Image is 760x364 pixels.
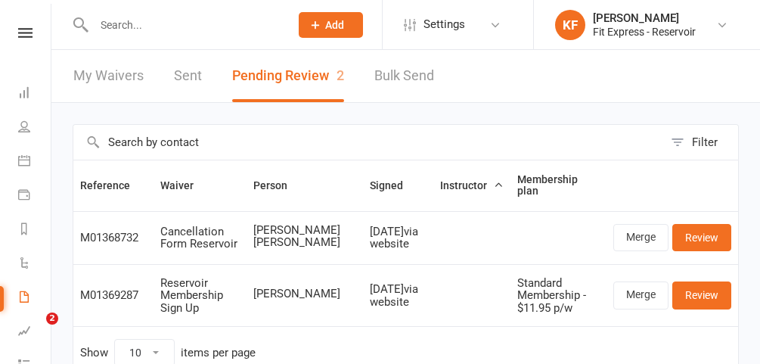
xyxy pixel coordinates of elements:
[18,77,52,111] a: Dashboard
[423,8,465,42] span: Settings
[440,179,504,191] span: Instructor
[73,50,144,102] a: My Waivers
[253,224,356,249] span: [PERSON_NAME] [PERSON_NAME]
[232,50,344,102] button: Pending Review2
[593,25,696,39] div: Fit Express - Reservoir
[593,11,696,25] div: [PERSON_NAME]
[160,176,210,194] button: Waiver
[80,232,147,244] div: M01368732
[181,347,256,359] div: items per page
[160,179,210,191] span: Waiver
[80,289,147,302] div: M01369287
[672,224,731,251] a: Review
[80,176,147,194] button: Reference
[18,111,52,145] a: People
[160,277,240,315] div: Reservoir Membership Sign Up
[440,176,504,194] button: Instructor
[555,10,585,40] div: KF
[299,12,363,38] button: Add
[370,179,420,191] span: Signed
[73,125,663,160] input: Search by contact
[89,14,279,36] input: Search...
[174,50,202,102] a: Sent
[46,313,58,325] span: 2
[337,67,344,83] span: 2
[160,226,240,250] div: Cancellation Form Reservoir
[253,176,304,194] button: Person
[510,160,606,211] th: Membership plan
[15,313,51,349] iframe: Intercom live chat
[663,125,738,160] button: Filter
[374,50,434,102] a: Bulk Send
[253,179,304,191] span: Person
[672,282,731,309] a: Review
[613,282,668,309] a: Merge
[18,145,52,179] a: Calendar
[517,277,600,315] div: Standard Membership - $11.95 p/w
[18,213,52,247] a: Reports
[692,133,718,151] div: Filter
[18,179,52,213] a: Payments
[370,176,420,194] button: Signed
[325,19,344,31] span: Add
[370,226,427,250] div: [DATE] via website
[370,283,427,308] div: [DATE] via website
[613,224,668,251] a: Merge
[80,179,147,191] span: Reference
[253,288,356,300] span: [PERSON_NAME]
